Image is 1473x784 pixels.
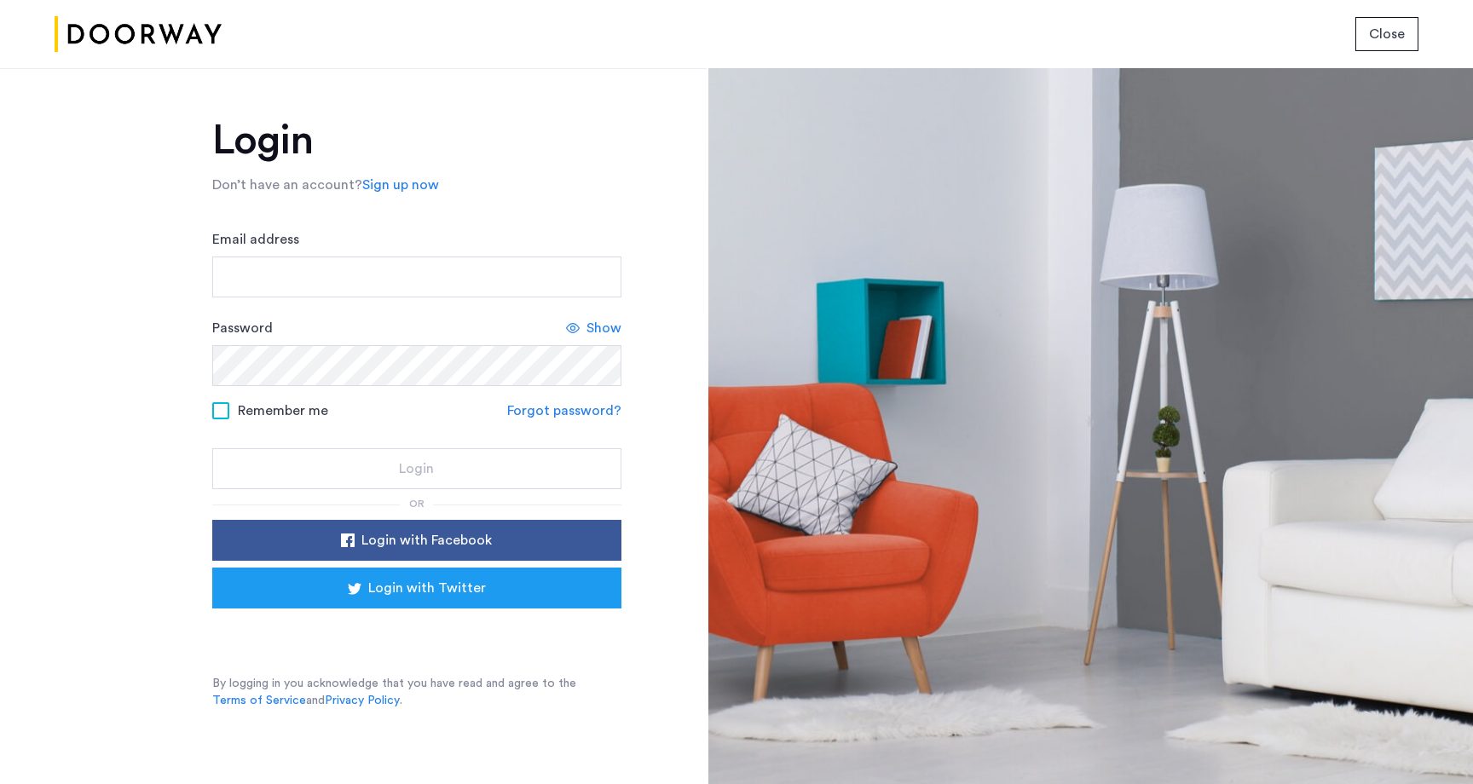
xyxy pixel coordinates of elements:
p: By logging in you acknowledge that you have read and agree to the and . [212,675,621,709]
a: Privacy Policy [325,692,400,709]
a: Sign up now [362,175,439,195]
img: logo [55,3,222,66]
button: button [212,448,621,489]
span: Login with Facebook [361,530,492,551]
label: Email address [212,229,299,250]
span: Remember me [238,401,328,421]
span: Close [1369,24,1405,44]
button: button [212,568,621,608]
span: Login with Twitter [368,578,486,598]
span: Show [586,318,621,338]
a: Terms of Service [212,692,306,709]
button: button [212,520,621,561]
span: Don’t have an account? [212,178,362,192]
span: Login [399,458,434,479]
h1: Login [212,120,621,161]
button: button [1355,17,1418,51]
iframe: Sign in with Google Button [238,614,596,651]
label: Password [212,318,273,338]
span: or [409,499,425,509]
a: Forgot password? [507,401,621,421]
